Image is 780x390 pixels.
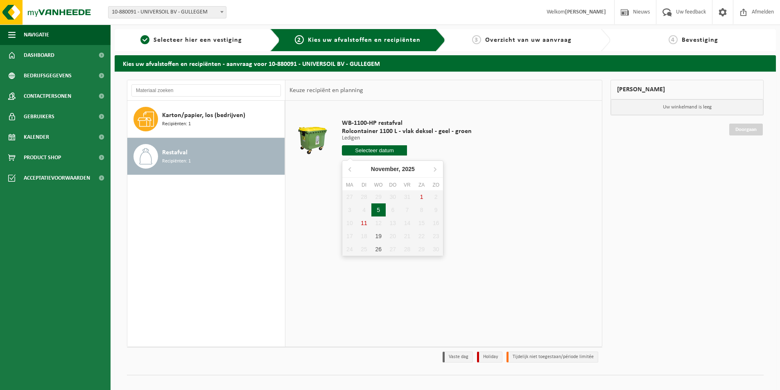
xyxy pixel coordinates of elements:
[108,6,226,18] span: 10-880091 - UNIVERSOIL BV - GULLEGEM
[669,35,678,44] span: 4
[611,99,763,115] p: Uw winkelmand is leeg
[162,110,245,120] span: Karton/papier, los (bedrijven)
[109,7,226,18] span: 10-880091 - UNIVERSOIL BV - GULLEGEM
[682,37,718,43] span: Bevestiging
[400,181,414,189] div: vr
[342,181,357,189] div: ma
[506,352,598,363] li: Tijdelijk niet toegestaan/période limitée
[162,158,191,165] span: Recipiënten: 1
[429,181,443,189] div: zo
[443,352,473,363] li: Vaste dag
[368,162,418,176] div: November,
[24,168,90,188] span: Acceptatievoorwaarden
[24,45,54,65] span: Dashboard
[119,35,264,45] a: 1Selecteer hier een vestiging
[162,148,188,158] span: Restafval
[402,166,415,172] i: 2025
[729,124,763,135] a: Doorgaan
[140,35,149,44] span: 1
[357,181,371,189] div: di
[386,181,400,189] div: do
[485,37,572,43] span: Overzicht van uw aanvraag
[154,37,242,43] span: Selecteer hier een vestiging
[414,181,429,189] div: za
[371,243,386,256] div: 26
[371,203,386,216] div: 5
[127,101,285,138] button: Karton/papier, los (bedrijven) Recipiënten: 1
[295,35,304,44] span: 2
[127,138,285,175] button: Restafval Recipiënten: 1
[371,190,386,203] div: 29
[371,230,386,243] div: 19
[24,86,71,106] span: Contactpersonen
[162,120,191,128] span: Recipiënten: 1
[610,80,764,99] div: [PERSON_NAME]
[477,352,502,363] li: Holiday
[342,135,472,141] p: Ledigen
[24,25,49,45] span: Navigatie
[24,147,61,168] span: Product Shop
[308,37,421,43] span: Kies uw afvalstoffen en recipiënten
[131,84,281,97] input: Materiaal zoeken
[371,181,386,189] div: wo
[24,65,72,86] span: Bedrijfsgegevens
[24,106,54,127] span: Gebruikers
[24,127,49,147] span: Kalender
[565,9,606,15] strong: [PERSON_NAME]
[342,119,472,127] span: WB-1100-HP restafval
[285,80,367,101] div: Keuze recipiënt en planning
[115,55,776,71] h2: Kies uw afvalstoffen en recipiënten - aanvraag voor 10-880091 - UNIVERSOIL BV - GULLEGEM
[342,145,407,156] input: Selecteer datum
[342,127,472,135] span: Rolcontainer 1100 L - vlak deksel - geel - groen
[472,35,481,44] span: 3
